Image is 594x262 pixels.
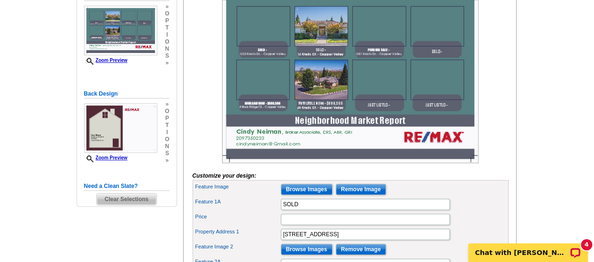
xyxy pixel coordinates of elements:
span: i [165,31,169,38]
span: o [165,10,169,17]
iframe: LiveChat chat widget [462,232,594,262]
span: p [165,115,169,122]
h5: Back Design [84,90,170,98]
input: Browse Images [281,184,332,195]
label: Feature Image [195,183,280,191]
span: » [165,157,169,164]
span: n [165,45,169,52]
span: s [165,150,169,157]
a: Zoom Preview [84,155,128,160]
span: » [165,3,169,10]
label: Feature 1A [195,198,280,206]
span: p [165,17,169,24]
span: Clear Selections [97,194,156,205]
span: i [165,129,169,136]
a: Zoom Preview [84,58,128,63]
span: o [165,38,169,45]
span: t [165,24,169,31]
input: Remove Image [336,244,386,255]
img: Z18907837_00001_1.jpg [84,6,157,55]
i: Customize your design: [193,172,256,179]
span: » [165,60,169,67]
span: s [165,52,169,60]
label: Property Address 1 [195,228,280,236]
label: Price [195,213,280,221]
input: Remove Image [336,184,386,195]
label: Feature Image 2 [195,243,280,251]
input: Browse Images [281,244,332,255]
span: n [165,143,169,150]
img: Z18907837_00001_2.jpg [84,103,157,153]
span: o [165,136,169,143]
span: o [165,108,169,115]
span: » [165,101,169,108]
span: t [165,122,169,129]
h5: Need a Clean Slate? [84,182,170,191]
